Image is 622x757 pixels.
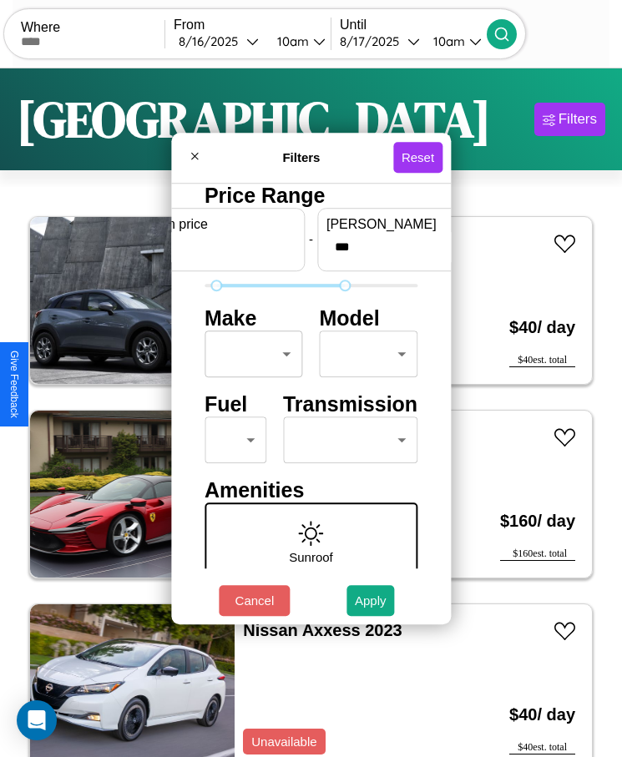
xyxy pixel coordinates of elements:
[17,700,57,740] div: Open Intercom Messenger
[509,301,575,354] h3: $ 40 / day
[534,103,605,136] button: Filters
[205,184,417,208] h4: Price Range
[17,85,491,154] h1: [GEOGRAPHIC_DATA]
[179,33,246,49] div: 8 / 16 / 2025
[174,18,331,33] label: From
[309,228,313,250] p: -
[205,306,303,331] h4: Make
[251,730,316,753] p: Unavailable
[509,689,575,741] h3: $ 40 / day
[559,111,597,128] div: Filters
[320,306,418,331] h4: Model
[340,18,487,33] label: Until
[425,33,469,49] div: 10am
[219,585,290,616] button: Cancel
[21,20,164,35] label: Where
[509,354,575,367] div: $ 40 est. total
[346,585,395,616] button: Apply
[289,546,333,568] p: Sunroof
[264,33,331,50] button: 10am
[205,392,266,416] h4: Fuel
[393,142,442,173] button: Reset
[8,351,20,418] div: Give Feedback
[500,548,575,561] div: $ 160 est. total
[205,478,417,502] h4: Amenities
[509,741,575,754] div: $ 40 est. total
[154,217,296,232] label: min price
[500,495,575,548] h3: $ 160 / day
[283,392,417,416] h4: Transmission
[174,33,264,50] button: 8/16/2025
[269,33,313,49] div: 10am
[210,150,393,164] h4: Filters
[420,33,487,50] button: 10am
[326,217,468,232] label: [PERSON_NAME]
[243,621,402,639] a: Nissan Axxess 2023
[340,33,407,49] div: 8 / 17 / 2025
